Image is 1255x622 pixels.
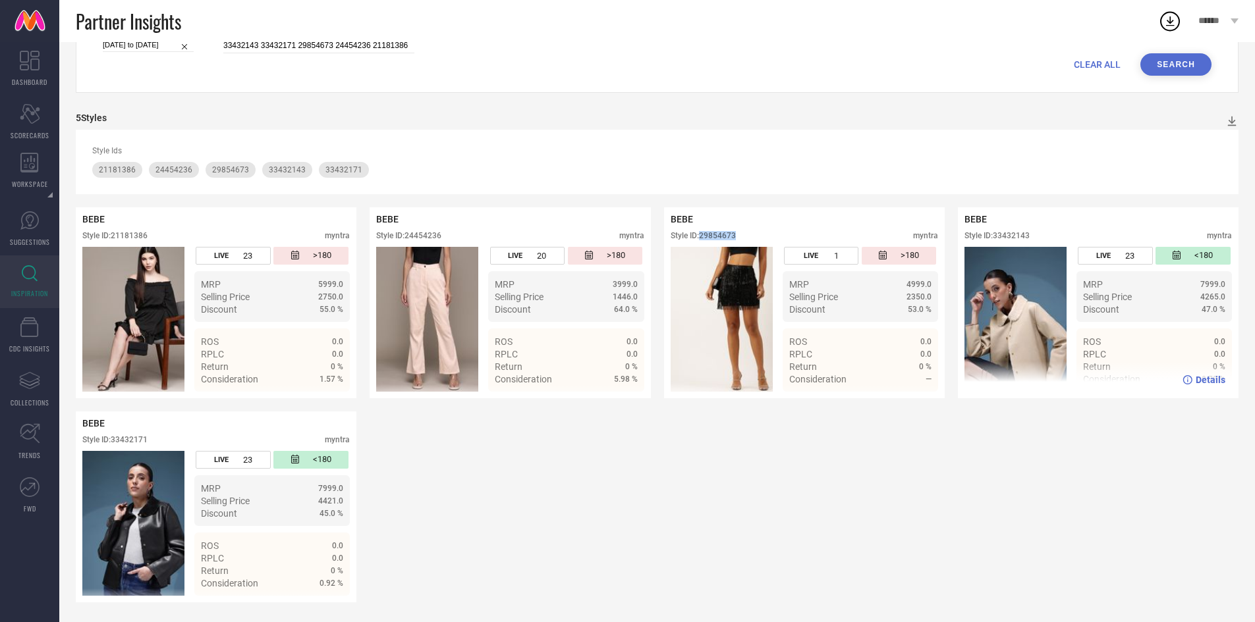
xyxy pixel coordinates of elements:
span: Selling Price [495,292,544,302]
span: 20 [537,251,546,261]
img: Style preview image [964,247,1067,392]
span: Discount [201,304,237,315]
span: 4999.0 [906,280,932,289]
span: MRP [201,279,221,290]
span: Details [608,398,638,408]
span: 1 [834,251,839,261]
span: RPLC [1083,349,1106,359]
span: 55.0 % [320,305,343,314]
div: Number of days the style has been live on the platform [196,247,270,265]
span: <180 [1194,250,1213,261]
span: ROS [201,540,219,551]
span: 4421.0 [318,496,343,505]
span: 53.0 % [908,305,932,314]
a: Details [300,602,343,612]
button: Search [1140,53,1212,76]
span: FWD [24,504,36,513]
span: Consideration [495,374,552,384]
span: 7999.0 [1200,280,1225,289]
span: RPLC [789,349,812,359]
span: Selling Price [1083,292,1132,302]
span: Details [314,602,343,612]
span: 1.57 % [320,375,343,384]
span: BEBE [671,214,693,224]
span: <180 [313,454,331,465]
span: Return [789,361,817,372]
div: Number of days since the style was first listed on the platform [1156,247,1230,265]
div: Style ID: 29854673 [671,231,736,240]
span: MRP [201,483,221,494]
span: 47.0 % [1202,305,1225,314]
div: Number of days the style has been live on the platform [490,247,565,265]
span: 4265.0 [1200,292,1225,301]
span: 0 % [625,362,638,371]
span: Details [902,398,932,408]
span: 0 % [331,566,343,575]
a: Details [595,398,638,408]
div: myntra [325,435,350,444]
span: 64.0 % [614,305,638,314]
span: LIVE [1096,251,1111,260]
span: 3999.0 [613,280,638,289]
span: 29854673 [212,165,249,174]
span: Discount [495,304,531,315]
span: 23 [243,455,252,465]
div: Click to view image [671,247,773,392]
span: MRP [1083,279,1103,290]
span: SUGGESTIONS [10,237,50,247]
span: DASHBOARD [12,77,47,87]
span: 0.0 [332,541,343,550]
span: 5.98 % [614,375,638,384]
span: MRP [495,279,515,290]
img: Style preview image [376,247,478,392]
div: Click to view image [964,247,1067,392]
div: myntra [325,231,350,240]
div: Style ID: 33432143 [964,231,1030,240]
span: COLLECTIONS [11,398,49,407]
div: Number of days since the style was first listed on the platform [862,247,936,265]
div: Number of days the style has been live on the platform [196,451,270,469]
span: 0.0 [1214,350,1225,359]
span: 0 % [331,362,343,371]
span: Discount [1083,304,1119,315]
span: BEBE [964,214,987,224]
span: LIVE [214,251,229,260]
span: ROS [1083,336,1101,347]
span: 21181386 [99,165,136,174]
span: BEBE [376,214,399,224]
span: Consideration [201,374,258,384]
span: 23 [243,251,252,261]
span: Return [495,361,522,372]
span: Selling Price [201,496,250,506]
div: Style ID: 33432171 [82,435,148,444]
img: Style preview image [82,451,184,596]
div: Click to view image [376,247,478,392]
div: Open download list [1158,9,1182,33]
div: Number of days since the style was first listed on the platform [568,247,642,265]
span: 2350.0 [906,292,932,301]
span: 0.0 [332,337,343,346]
span: 0.0 [1214,337,1225,346]
div: Style Ids [92,146,1222,155]
span: Discount [789,304,825,315]
span: 7999.0 [318,484,343,493]
span: Discount [201,508,237,519]
span: ROS [789,336,807,347]
span: 24454236 [155,165,192,174]
a: Details [300,398,343,408]
span: INSPIRATION [11,288,48,298]
span: Consideration [789,374,847,384]
span: SCORECARDS [11,130,49,140]
input: Enter comma separated style ids e.g. 12345, 67890 [223,38,414,53]
span: 45.0 % [320,509,343,518]
div: 5 Styles [76,113,107,123]
span: CDC INSIGHTS [9,344,50,353]
div: myntra [1207,231,1232,240]
span: 1446.0 [613,292,638,301]
div: Style ID: 21181386 [82,231,148,240]
span: Return [201,361,229,372]
img: Style preview image [671,247,773,392]
span: 33432143 [269,165,306,174]
span: 0.0 [627,337,638,346]
span: Selling Price [201,292,250,302]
